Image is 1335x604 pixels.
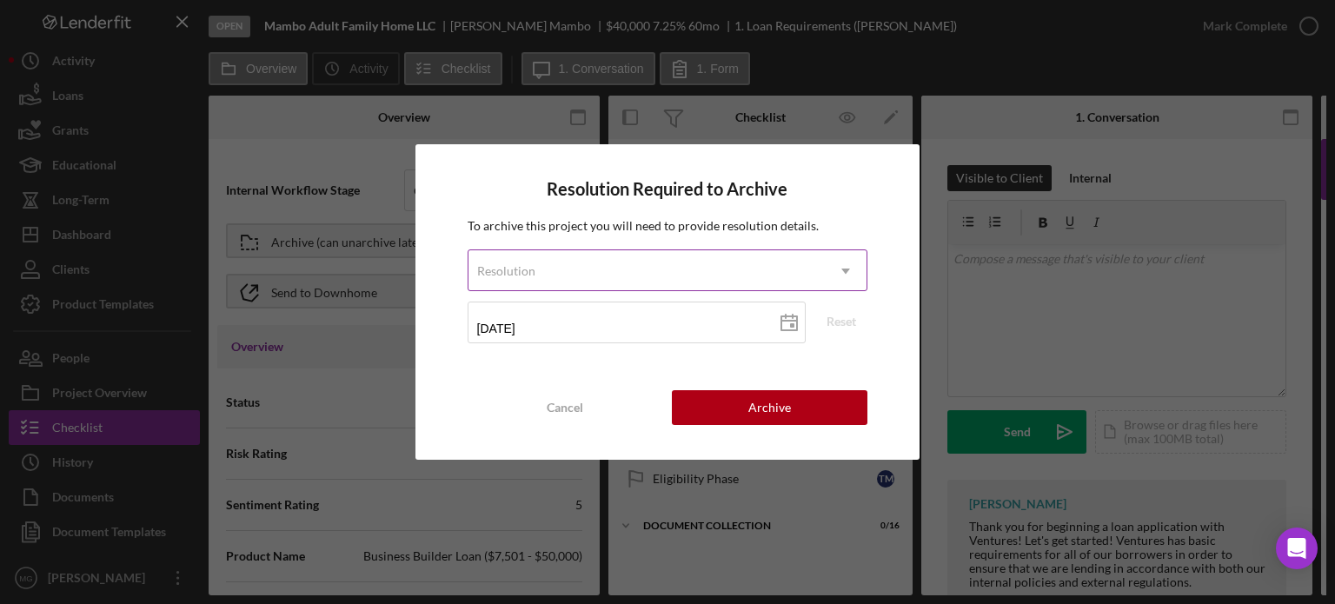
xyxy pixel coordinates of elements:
div: Open Intercom Messenger [1276,528,1318,569]
h4: Resolution Required to Archive [468,179,868,199]
div: Reset [827,309,856,335]
button: Reset [815,309,867,335]
button: Cancel [468,390,663,425]
p: To archive this project you will need to provide resolution details. [468,216,868,236]
div: Resolution [477,264,535,278]
div: Cancel [547,390,583,425]
div: Archive [748,390,791,425]
button: Archive [672,390,867,425]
